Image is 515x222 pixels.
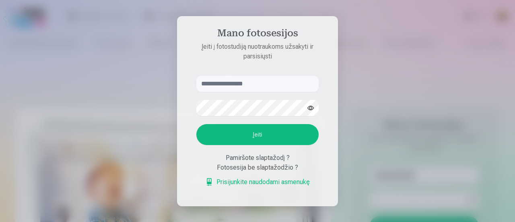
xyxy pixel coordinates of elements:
h4: Mano fotosesijos [188,27,327,42]
p: Įeiti į fotostudiją nuotraukoms užsakyti ir parsisiųsti [188,42,327,61]
div: Fotosesija be slaptažodžio ? [196,163,319,172]
div: Pamiršote slaptažodį ? [196,153,319,163]
a: Prisijunkite naudodami asmenukę [205,177,310,187]
button: Įeiti [196,124,319,145]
